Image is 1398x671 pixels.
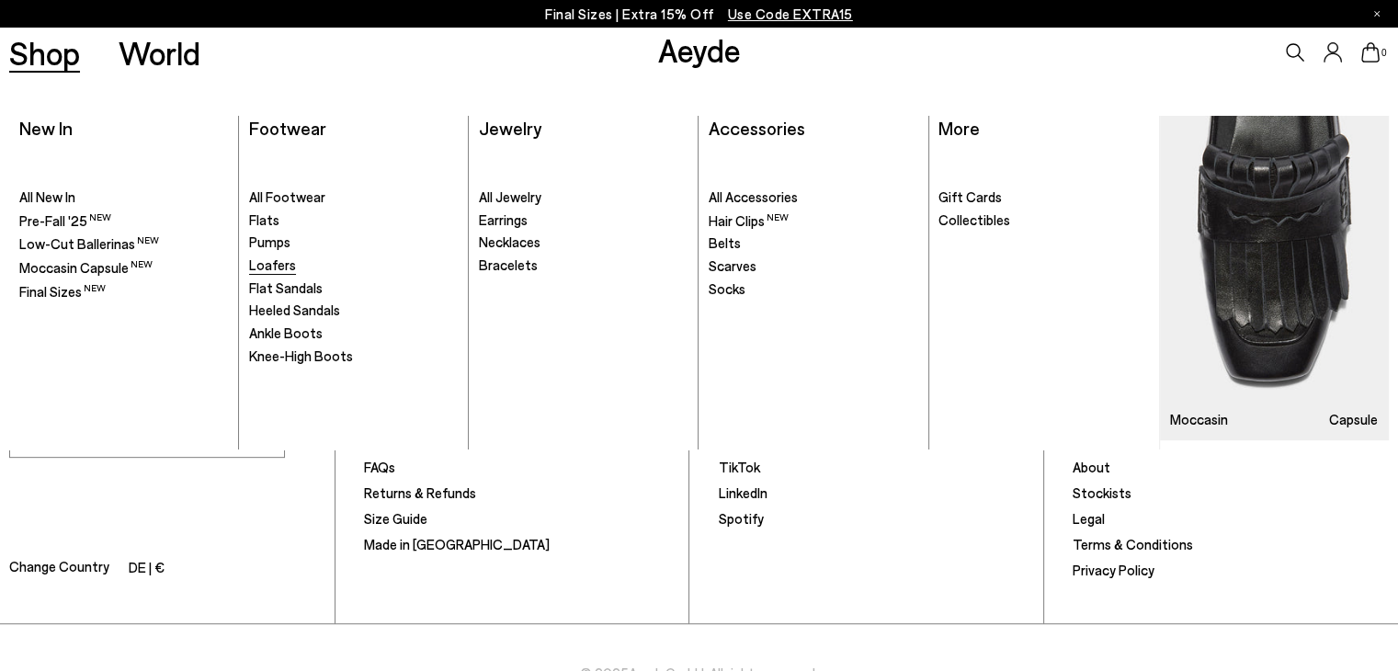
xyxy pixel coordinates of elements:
a: Final Sizes [19,282,229,301]
a: Moccasin Capsule [19,258,229,278]
span: All New In [19,188,75,205]
span: Pumps [249,233,290,250]
span: Knee-High Boots [249,347,353,364]
span: Change Country [9,555,109,582]
a: Necklaces [479,233,688,252]
img: Mobile_e6eede4d-78b8-4bd1-ae2a-4197e375e133_900x.jpg [1160,116,1389,439]
a: World [119,37,200,69]
span: All Footwear [249,188,325,205]
a: Flats [249,211,459,230]
span: Earrings [479,211,528,228]
a: Pumps [249,233,459,252]
span: All Accessories [709,188,798,205]
a: About [1073,459,1110,475]
span: Low-Cut Ballerinas [19,235,159,252]
h3: Capsule [1329,413,1378,426]
a: Returns & Refunds [364,484,476,501]
span: Ankle Boots [249,324,323,341]
span: Hair Clips [709,212,789,229]
a: Shop [9,37,80,69]
span: Collectibles [938,211,1010,228]
a: Spotify [718,510,763,527]
a: Gift Cards [938,188,1149,207]
a: Socks [709,280,918,299]
span: Heeled Sandals [249,301,340,318]
span: Loafers [249,256,296,273]
a: More [938,117,980,139]
a: Terms & Conditions [1073,536,1193,552]
a: FAQs [364,459,395,475]
span: All Jewelry [479,188,541,205]
a: Ankle Boots [249,324,459,343]
span: Moccasin Capsule [19,259,153,276]
a: Hair Clips [709,211,918,231]
li: DE | € [129,556,165,582]
a: Earrings [479,211,688,230]
a: Legal [1073,510,1105,527]
a: 0 [1361,42,1380,63]
a: Heeled Sandals [249,301,459,320]
a: Footwear [249,117,326,139]
a: Size Guide [364,510,427,527]
h3: Moccasin [1170,413,1228,426]
a: Moccasin Capsule [1160,116,1389,439]
p: Final Sizes | Extra 15% Off [545,3,853,26]
span: Bracelets [479,256,538,273]
span: Navigate to /collections/ss25-final-sizes [728,6,853,22]
a: Scarves [709,257,918,276]
a: Privacy Policy [1073,562,1154,578]
a: LinkedIn [718,484,767,501]
a: New In [19,117,73,139]
a: TikTok [718,459,759,475]
a: Flat Sandals [249,279,459,298]
a: Made in [GEOGRAPHIC_DATA] [364,536,550,552]
a: Knee-High Boots [249,347,459,366]
a: Collectibles [938,211,1149,230]
span: Socks [709,280,745,297]
a: Stockists [1073,484,1131,501]
a: All Jewelry [479,188,688,207]
span: Final Sizes [19,283,106,300]
a: Low-Cut Ballerinas [19,234,229,254]
a: Pre-Fall '25 [19,211,229,231]
a: All Accessories [709,188,918,207]
span: Necklaces [479,233,540,250]
span: Flats [249,211,279,228]
span: Flat Sandals [249,279,323,296]
span: Pre-Fall '25 [19,212,111,229]
a: Accessories [709,117,805,139]
a: Loafers [249,256,459,275]
span: 0 [1380,48,1389,58]
span: Scarves [709,257,756,274]
a: Jewelry [479,117,541,139]
a: Bracelets [479,256,688,275]
a: All New In [19,188,229,207]
span: Belts [709,234,741,251]
a: Aeyde [658,30,741,69]
a: All Footwear [249,188,459,207]
a: Belts [709,234,918,253]
span: Gift Cards [938,188,1002,205]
